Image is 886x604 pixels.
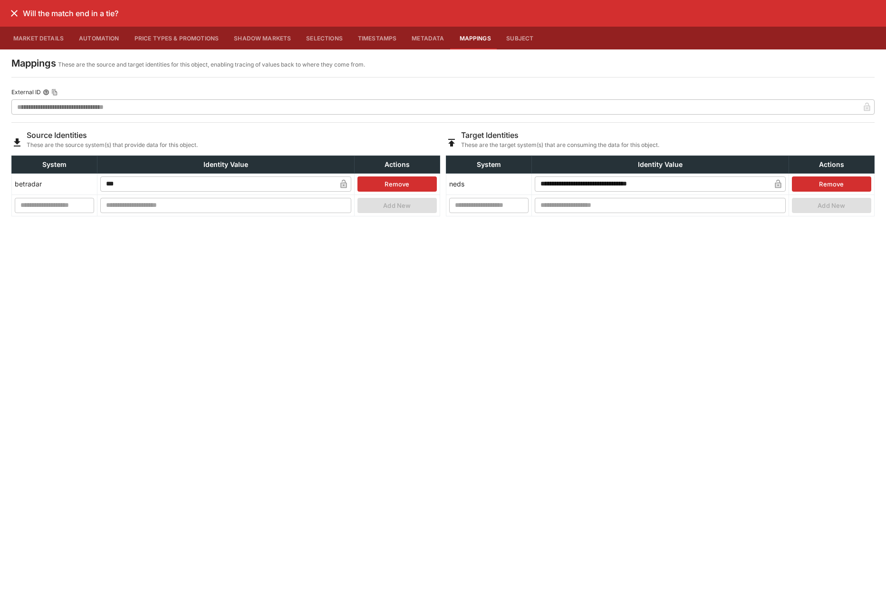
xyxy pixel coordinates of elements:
button: External IDCopy To Clipboard [43,89,49,96]
th: Actions [789,156,874,173]
button: Automation [71,27,127,49]
h4: Mappings [11,57,56,69]
button: Timestamps [350,27,404,49]
button: Selections [299,27,350,49]
p: External ID [11,88,41,96]
td: neds [446,173,532,195]
th: Actions [354,156,440,173]
h6: Source Identities [27,130,198,140]
th: Identity Value [532,156,789,173]
span: These are the source system(s) that provide data for this object. [27,140,198,150]
p: These are the source and target identities for this object, enabling tracing of values back to wh... [58,60,365,69]
button: Remove [357,176,437,192]
button: Metadata [404,27,452,49]
h6: Target Identities [461,130,659,140]
h6: Will the match end in a tie? [23,9,118,19]
th: System [12,156,97,173]
button: Remove [792,176,871,192]
button: Mappings [452,27,499,49]
th: System [446,156,532,173]
button: Price Types & Promotions [127,27,227,49]
td: betradar [12,173,97,195]
button: Copy To Clipboard [51,89,58,96]
span: These are the target system(s) that are consuming the data for this object. [461,140,659,150]
button: Market Details [6,27,71,49]
button: Shadow Markets [226,27,299,49]
button: Subject [499,27,541,49]
button: close [6,5,23,22]
th: Identity Value [97,156,355,173]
